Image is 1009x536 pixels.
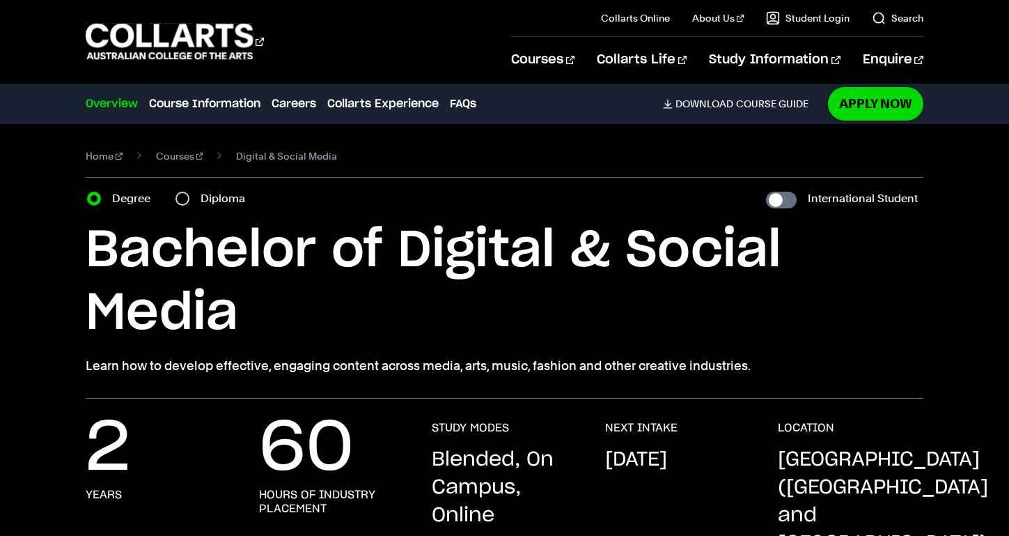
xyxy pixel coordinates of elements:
[675,98,733,110] span: Download
[766,11,850,25] a: Student Login
[828,87,923,120] a: Apply Now
[601,11,670,25] a: Collarts Online
[236,146,337,166] span: Digital & Social Media
[112,189,159,208] label: Degree
[808,189,918,208] label: International Student
[86,146,123,166] a: Home
[259,421,354,477] p: 60
[86,356,923,376] p: Learn how to develop effective, engaging content across media, arts, music, fashion and other cre...
[149,95,260,112] a: Course Information
[432,421,509,435] h3: STUDY MODES
[327,95,439,112] a: Collarts Experience
[605,421,678,435] h3: NEXT INTAKE
[86,220,923,345] h1: Bachelor of Digital & Social Media
[432,446,577,530] p: Blended, On Campus, Online
[86,22,264,61] div: Go to homepage
[156,146,203,166] a: Courses
[597,37,687,83] a: Collarts Life
[663,98,820,110] a: DownloadCourse Guide
[272,95,316,112] a: Careers
[863,37,923,83] a: Enquire
[450,95,476,112] a: FAQs
[709,37,840,83] a: Study Information
[86,421,130,477] p: 2
[86,488,122,502] h3: years
[201,189,253,208] label: Diploma
[778,421,834,435] h3: LOCATION
[605,446,667,474] p: [DATE]
[692,11,744,25] a: About Us
[259,488,405,516] h3: hours of industry placement
[86,95,138,112] a: Overview
[872,11,923,25] a: Search
[511,37,574,83] a: Courses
